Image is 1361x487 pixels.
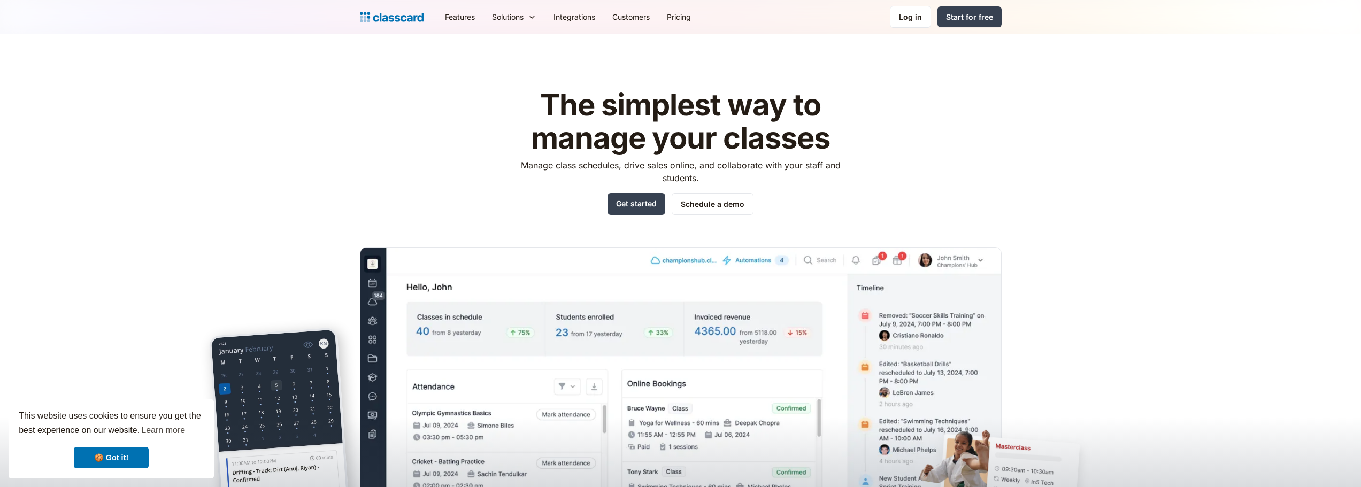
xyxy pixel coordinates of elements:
a: Customers [604,5,658,29]
a: Start for free [937,6,1002,27]
div: Solutions [492,11,524,22]
div: Log in [899,11,922,22]
a: dismiss cookie message [74,447,149,468]
div: cookieconsent [9,399,214,478]
a: Features [436,5,483,29]
a: Log in [890,6,931,28]
div: Start for free [946,11,993,22]
a: Integrations [545,5,604,29]
a: Schedule a demo [672,193,753,215]
a: Get started [608,193,665,215]
span: This website uses cookies to ensure you get the best experience on our website. [19,409,204,438]
h1: The simplest way to manage your classes [511,89,850,154]
a: home [360,10,424,25]
p: Manage class schedules, drive sales online, and collaborate with your staff and students. [511,159,850,184]
a: Pricing [658,5,699,29]
div: Solutions [483,5,545,29]
a: learn more about cookies [140,422,187,438]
